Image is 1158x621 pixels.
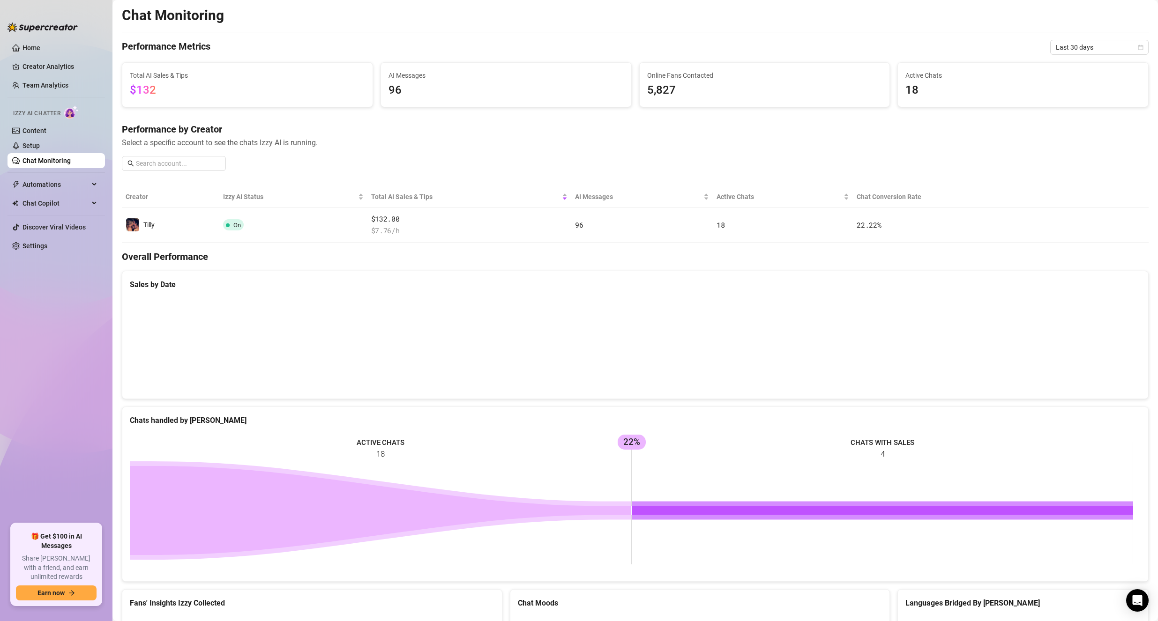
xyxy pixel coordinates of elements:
[388,70,624,81] span: AI Messages
[717,220,725,229] span: 18
[122,250,1149,263] h4: Overall Performance
[13,109,60,118] span: Izzy AI Chatter
[122,123,1149,136] h4: Performance by Creator
[12,200,18,207] img: Chat Copilot
[22,44,40,52] a: Home
[1138,44,1143,50] span: calendar
[905,597,1141,609] div: Languages Bridged By [PERSON_NAME]
[371,225,568,237] span: $ 7.76 /h
[122,40,210,55] h4: Performance Metrics
[371,214,568,225] span: $132.00
[64,105,79,119] img: AI Chatter
[130,597,494,609] div: Fans' Insights Izzy Collected
[22,223,86,231] a: Discover Viral Videos
[575,220,583,229] span: 96
[68,590,75,596] span: arrow-right
[12,181,20,188] span: thunderbolt
[571,186,713,208] th: AI Messages
[130,414,1141,426] div: Chats handled by [PERSON_NAME]
[713,186,853,208] th: Active Chats
[518,597,882,609] div: Chat Moods
[22,142,40,149] a: Setup
[22,81,68,89] a: Team Analytics
[130,279,1141,290] div: Sales by Date
[647,81,882,99] span: 5,827
[37,589,65,597] span: Earn now
[22,127,46,134] a: Content
[223,192,356,202] span: Izzy AI Status
[126,218,139,231] img: Tilly
[219,186,367,208] th: Izzy AI Status
[16,532,97,550] span: 🎁 Get $100 in AI Messages
[853,186,1046,208] th: Chat Conversion Rate
[22,196,89,211] span: Chat Copilot
[22,242,47,250] a: Settings
[122,186,219,208] th: Creator
[367,186,572,208] th: Total AI Sales & Tips
[22,157,71,164] a: Chat Monitoring
[136,158,220,169] input: Search account...
[130,70,365,81] span: Total AI Sales & Tips
[233,222,241,229] span: On
[130,83,156,96] span: $132
[22,59,97,74] a: Creator Analytics
[7,22,78,32] img: logo-BBDzfeDw.svg
[22,177,89,192] span: Automations
[905,81,1141,99] span: 18
[905,70,1141,81] span: Active Chats
[143,221,155,229] span: Tilly
[122,7,224,24] h2: Chat Monitoring
[857,220,881,229] span: 22.22 %
[1056,40,1143,54] span: Last 30 days
[1126,589,1149,612] div: Open Intercom Messenger
[127,160,134,167] span: search
[371,192,560,202] span: Total AI Sales & Tips
[16,585,97,600] button: Earn nowarrow-right
[647,70,882,81] span: Online Fans Contacted
[122,137,1149,148] span: Select a specific account to see the chats Izzy AI is running.
[717,192,842,202] span: Active Chats
[16,554,97,582] span: Share [PERSON_NAME] with a friend, and earn unlimited rewards
[388,81,624,99] span: 96
[575,192,702,202] span: AI Messages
